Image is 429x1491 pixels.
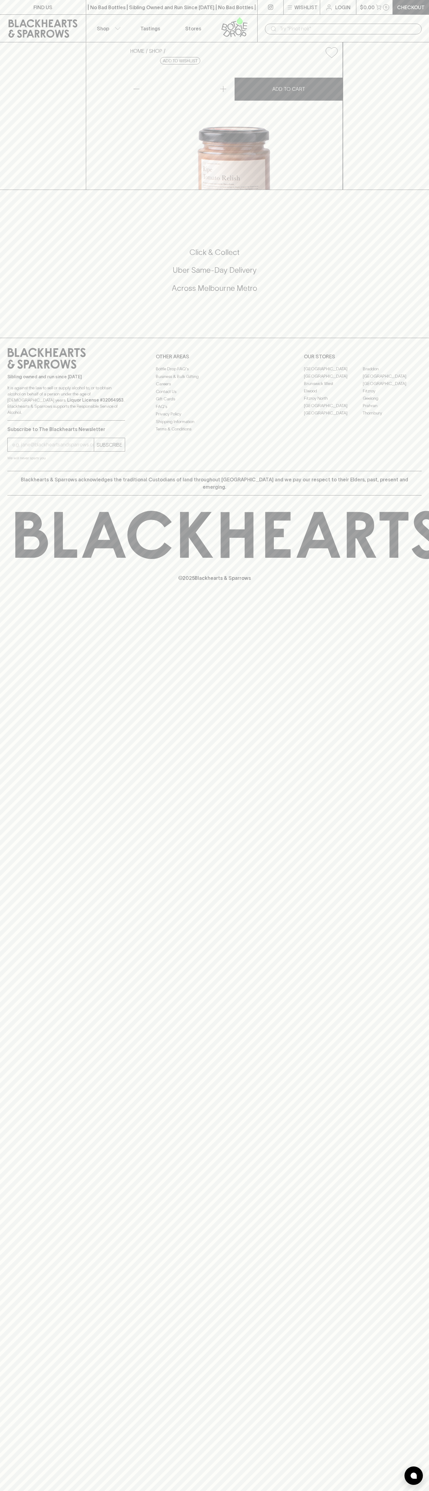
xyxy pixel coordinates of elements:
a: Geelong [363,395,422,402]
a: FAQ's [156,403,274,410]
p: FIND US [33,4,52,11]
a: [GEOGRAPHIC_DATA] [304,365,363,372]
a: SHOP [149,48,162,54]
p: Subscribe to The Blackhearts Newsletter [7,426,125,433]
input: Try "Pinot noir" [280,24,417,34]
a: Stores [172,15,215,42]
p: $0.00 [360,4,375,11]
a: Shipping Information [156,418,274,425]
a: [GEOGRAPHIC_DATA] [363,372,422,380]
a: [GEOGRAPHIC_DATA] [304,402,363,409]
p: Shop [97,25,109,32]
a: Tastings [129,15,172,42]
p: OTHER AREAS [156,353,274,360]
p: SUBSCRIBE [97,441,122,449]
a: Careers [156,380,274,388]
p: Tastings [140,25,160,32]
a: [GEOGRAPHIC_DATA] [304,409,363,417]
p: It is against the law to sell or supply alcohol to, or to obtain alcohol on behalf of a person un... [7,385,125,415]
a: Business & Bulk Gifting [156,373,274,380]
a: Thornbury [363,409,422,417]
p: Login [335,4,350,11]
a: Braddon [363,365,422,372]
input: e.g. jane@blackheartsandsparrows.com.au [12,440,94,450]
a: Privacy Policy [156,410,274,418]
p: Wishlist [294,4,318,11]
h5: Uber Same-Day Delivery [7,265,422,275]
h5: Click & Collect [7,247,422,257]
p: Checkout [397,4,425,11]
a: [GEOGRAPHIC_DATA] [304,372,363,380]
a: Elwood [304,387,363,395]
a: Terms & Conditions [156,426,274,433]
p: ADD TO CART [272,85,305,93]
a: Gift Cards [156,395,274,403]
button: Add to wishlist [160,57,200,64]
p: We will never spam you [7,455,125,461]
a: Bottle Drop FAQ's [156,365,274,373]
h5: Across Melbourne Metro [7,283,422,293]
p: Blackhearts & Sparrows acknowledges the traditional Custodians of land throughout [GEOGRAPHIC_DAT... [12,476,417,491]
p: OUR STORES [304,353,422,360]
button: Add to wishlist [323,45,340,60]
button: ADD TO CART [235,78,343,101]
a: Brunswick West [304,380,363,387]
div: Call to action block [7,223,422,326]
p: Stores [185,25,201,32]
a: HOME [130,48,144,54]
a: Fitzroy North [304,395,363,402]
button: SUBSCRIBE [94,438,125,451]
a: Contact Us [156,388,274,395]
p: 0 [385,6,387,9]
a: [GEOGRAPHIC_DATA] [363,380,422,387]
img: bubble-icon [411,1473,417,1479]
img: 35330.png [125,63,343,190]
strong: Liquor License #32064953 [67,398,124,403]
button: Shop [86,15,129,42]
p: Sibling owned and run since [DATE] [7,374,125,380]
a: Fitzroy [363,387,422,395]
a: Prahran [363,402,422,409]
